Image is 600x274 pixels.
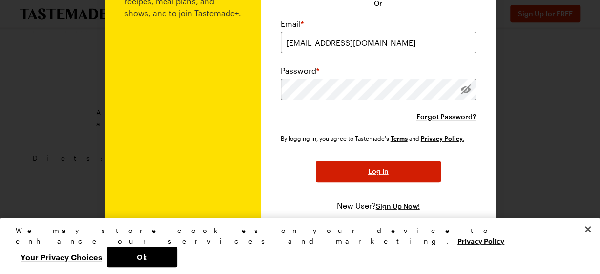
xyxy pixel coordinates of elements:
[107,247,177,267] button: Ok
[421,134,464,142] a: Tastemade Privacy Policy
[16,225,576,267] div: Privacy
[281,65,319,77] label: Password
[376,201,420,211] button: Sign Up Now!
[577,218,599,240] button: Close
[16,225,576,247] div: We may store cookies on your device to enhance our services and marketing.
[416,112,476,122] button: Forgot Password?
[16,247,107,267] button: Your Privacy Choices
[281,18,304,30] label: Email
[391,134,408,142] a: Tastemade Terms of Service
[337,201,376,210] span: New User?
[281,133,468,143] div: By logging in, you agree to Tastemade's and
[316,161,441,182] button: Log In
[368,167,389,176] span: Log In
[457,236,504,245] a: More information about your privacy, opens in a new tab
